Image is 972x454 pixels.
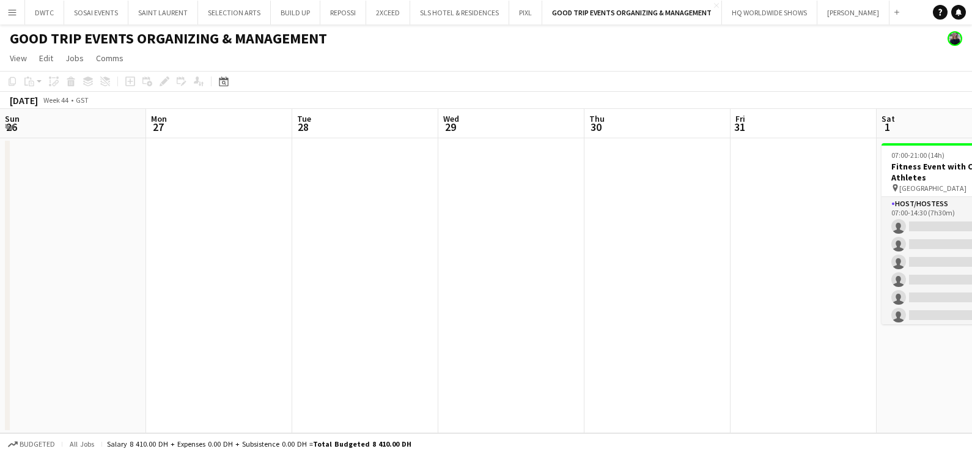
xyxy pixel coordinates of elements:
span: View [10,53,27,64]
div: Salary 8 410.00 DH + Expenses 0.00 DH + Subsistence 0.00 DH = [107,439,411,448]
button: Budgeted [6,437,57,451]
span: 29 [441,120,459,134]
h1: GOOD TRIP EVENTS ORGANIZING & MANAGEMENT [10,29,327,48]
span: 27 [149,120,167,134]
button: SAINT LAURENT [128,1,198,24]
a: Jobs [61,50,89,66]
span: Wed [443,113,459,124]
button: DWTC [25,1,64,24]
span: All jobs [67,439,97,448]
span: Sat [882,113,895,124]
div: GST [76,95,89,105]
button: HQ WORLDWIDE SHOWS [722,1,817,24]
span: 26 [3,120,20,134]
span: Fri [735,113,745,124]
button: 2XCEED [366,1,410,24]
span: 28 [295,120,311,134]
span: 07:00-21:00 (14h) [891,151,944,160]
button: REPOSSI [320,1,366,24]
a: Edit [34,50,58,66]
span: 31 [734,120,745,134]
app-user-avatar: Anastasiia Iemelianova [948,31,962,46]
button: GOOD TRIP EVENTS ORGANIZING & MANAGEMENT [542,1,722,24]
div: [DATE] [10,94,38,106]
a: View [5,50,32,66]
span: [GEOGRAPHIC_DATA] [899,184,966,193]
span: Total Budgeted 8 410.00 DH [313,439,411,448]
button: SLS HOTEL & RESIDENCES [410,1,509,24]
span: Thu [589,113,605,124]
span: Tue [297,113,311,124]
span: Sun [5,113,20,124]
span: 1 [880,120,895,134]
span: Week 44 [40,95,71,105]
button: PIXL [509,1,542,24]
span: Comms [96,53,123,64]
button: SELECTION ARTS [198,1,271,24]
button: [PERSON_NAME] [817,1,889,24]
span: Jobs [65,53,84,64]
span: 30 [587,120,605,134]
span: Edit [39,53,53,64]
button: BUILD UP [271,1,320,24]
button: SOSAI EVENTS [64,1,128,24]
span: Budgeted [20,440,55,448]
a: Comms [91,50,128,66]
span: Mon [151,113,167,124]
